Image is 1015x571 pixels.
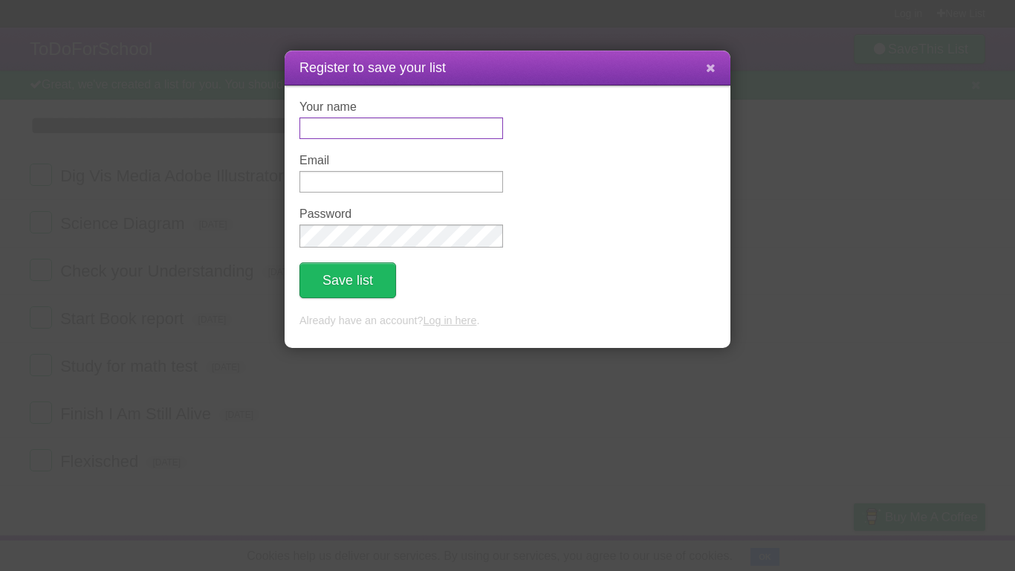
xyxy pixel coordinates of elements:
button: Save list [299,262,396,298]
label: Password [299,207,503,221]
a: Log in here [423,314,476,326]
label: Your name [299,100,503,114]
label: Email [299,154,503,167]
p: Already have an account? . [299,313,716,329]
h1: Register to save your list [299,58,716,78]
